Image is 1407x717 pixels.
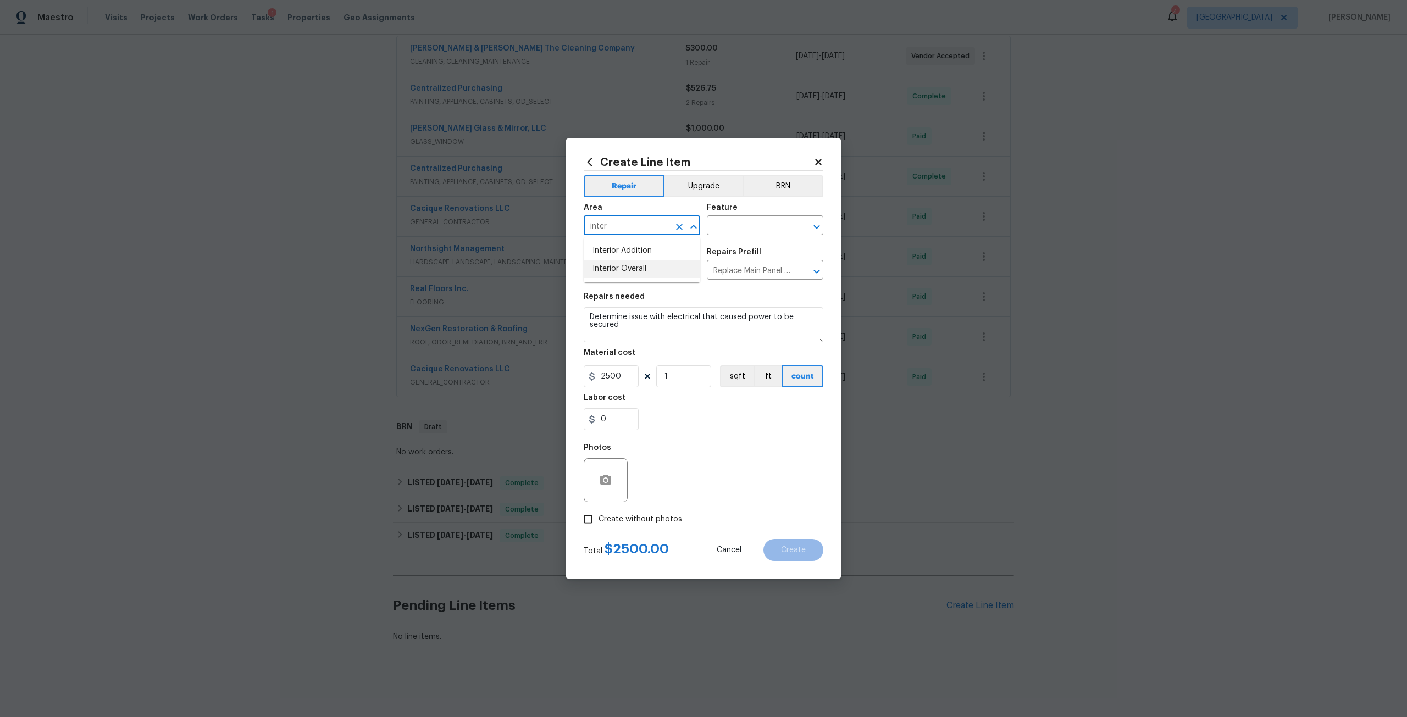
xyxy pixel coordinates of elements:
li: Interior Overall [584,260,700,278]
span: Cancel [717,546,741,554]
button: Open [809,264,824,279]
h5: Material cost [584,349,635,357]
button: Open [809,219,824,235]
h5: Photos [584,444,611,452]
span: Create [781,546,806,554]
h2: Create Line Item [584,156,813,168]
button: BRN [743,175,823,197]
button: Clear [672,219,687,235]
h5: Area [584,204,602,212]
h5: Labor cost [584,394,625,402]
span: $ 2500.00 [605,542,669,555]
textarea: Determine issue with electrical that caused power to be secured [584,307,823,342]
button: Repair [584,175,664,197]
h5: Repairs needed [584,293,645,301]
button: Close [686,219,701,235]
button: sqft [720,365,754,387]
span: Create without photos [599,514,682,525]
div: Total [584,543,669,557]
button: count [782,365,823,387]
button: Create [763,539,823,561]
li: Interior Addition [584,242,700,260]
h5: Feature [707,204,738,212]
button: Cancel [699,539,759,561]
h5: Repairs Prefill [707,248,761,256]
button: Upgrade [664,175,743,197]
button: ft [754,365,782,387]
